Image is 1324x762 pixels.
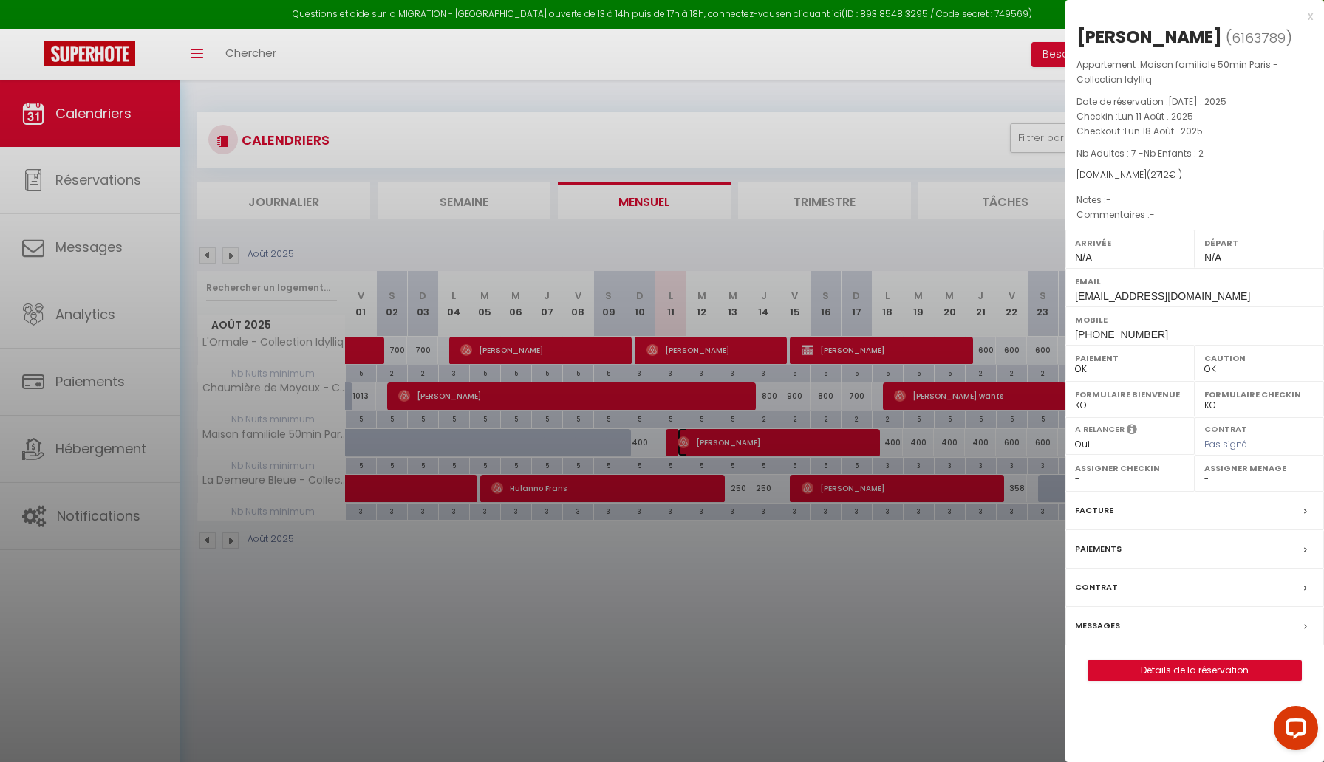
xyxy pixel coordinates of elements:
span: Nb Adultes : 7 - [1076,147,1204,159]
label: Paiement [1075,351,1185,365]
span: Lun 18 Août . 2025 [1125,125,1203,137]
label: Départ [1204,236,1314,250]
div: [PERSON_NAME] [1076,25,1222,49]
span: Pas signé [1204,438,1247,450]
label: Mobile [1075,312,1314,327]
label: Formulaire Bienvenue [1075,387,1185,402]
p: Notes : [1076,193,1313,207]
span: [DATE] . 2025 [1168,95,1226,108]
div: [DOMAIN_NAME] [1076,168,1313,182]
span: Nb Enfants : 2 [1144,147,1204,159]
label: Messages [1075,618,1120,634]
button: Détails de la réservation [1088,660,1302,681]
p: Date de réservation : [1076,95,1313,109]
span: - [1150,208,1155,221]
span: - [1106,193,1111,206]
span: ( € ) [1147,168,1182,181]
label: Caution [1204,351,1314,365]
p: Checkout : [1076,124,1313,139]
iframe: LiveChat chat widget [1262,700,1324,762]
span: Maison familiale 50min Paris - Collection Idylliq [1076,58,1278,86]
span: ( ) [1226,27,1292,48]
span: 2712 [1150,168,1169,181]
p: Appartement : [1076,58,1313,87]
p: Checkin : [1076,109,1313,124]
label: A relancer [1075,423,1125,436]
label: Formulaire Checkin [1204,387,1314,402]
span: 6163789 [1232,29,1286,47]
p: Commentaires : [1076,207,1313,222]
label: Facture [1075,503,1113,518]
span: N/A [1204,252,1221,264]
a: Détails de la réservation [1088,661,1301,680]
i: Sélectionner OUI si vous souhaiter envoyer les séquences de messages post-checkout [1127,423,1137,439]
span: [PHONE_NUMBER] [1075,329,1168,340]
label: Contrat [1204,423,1247,433]
span: N/A [1075,252,1092,264]
label: Email [1075,274,1314,289]
div: x [1065,7,1313,25]
span: Lun 11 Août . 2025 [1118,110,1193,123]
label: Contrat [1075,580,1118,595]
label: Arrivée [1075,236,1185,250]
label: Assigner Menage [1204,461,1314,476]
label: Paiements [1075,541,1122,557]
span: [EMAIL_ADDRESS][DOMAIN_NAME] [1075,290,1250,302]
label: Assigner Checkin [1075,461,1185,476]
